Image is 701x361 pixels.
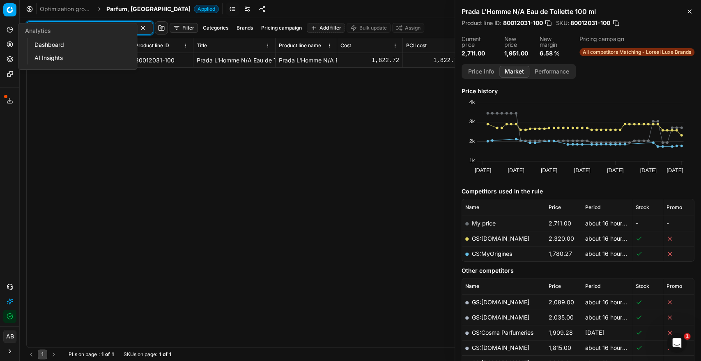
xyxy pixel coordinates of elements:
[636,204,649,211] span: Stock
[579,36,694,45] dt: Pricing campaign
[548,329,572,336] span: 1,909.28
[31,39,127,51] a: Dashboard
[585,235,637,242] span: about 16 hours ago
[159,351,161,358] strong: 1
[472,235,529,242] a: GS:[DOMAIN_NAME]
[106,5,191,13] span: Parfum, [GEOGRAPHIC_DATA]
[105,351,110,358] strong: of
[69,351,97,358] span: PLs on page
[585,314,637,321] span: about 16 hours ago
[163,351,168,358] strong: of
[194,5,219,13] span: Applied
[541,167,557,173] text: [DATE]
[585,344,637,351] span: about 16 hours ago
[279,42,321,49] span: Product line name
[197,42,207,49] span: Title
[472,299,529,306] a: GS:[DOMAIN_NAME]
[548,314,573,321] span: 2,035.00
[585,283,600,290] span: Period
[307,23,345,33] button: Add filter
[462,87,694,95] h5: Price history
[548,204,561,211] span: Price
[539,49,570,57] dd: 6.58 %
[548,235,574,242] span: 2,320.00
[38,350,47,359] button: 1
[667,167,683,173] text: [DATE]
[508,167,524,173] text: [DATE]
[233,23,256,33] button: Brands
[462,187,694,195] h5: Competitors used in the rule
[26,350,59,359] nav: pagination
[548,250,572,257] span: 1,780.27
[667,283,682,290] span: Promo
[548,220,571,227] span: 2,711.00
[472,220,496,227] span: My price
[684,333,690,340] span: 1
[640,167,656,173] text: [DATE]
[40,5,219,13] nav: breadcrumb
[529,66,575,78] button: Performance
[69,351,114,358] div: :
[169,351,171,358] strong: 1
[472,250,512,257] a: GS:MyOrigines
[347,23,391,33] button: Bulk update
[124,351,157,358] span: SKUs on page :
[170,23,198,33] button: Filter
[574,167,590,173] text: [DATE]
[548,344,571,351] span: 1,815.00
[101,351,103,358] strong: 1
[469,99,475,105] text: 4k
[472,329,533,336] a: GS:Cosma Parfumeries
[31,52,127,64] a: AI Insights
[663,216,694,231] td: -
[472,314,529,321] a: GS:[DOMAIN_NAME]
[406,42,427,49] span: PCII cost
[462,20,501,26] span: Product line ID :
[548,299,574,306] span: 2,089.00
[106,5,219,13] span: Parfum, [GEOGRAPHIC_DATA]Applied
[465,283,479,290] span: Name
[503,19,542,27] span: 80012031-100
[26,350,36,359] button: Go to previous page
[548,283,561,290] span: Price
[585,250,637,257] span: about 16 hours ago
[112,351,114,358] strong: 1
[667,333,687,353] iframe: Intercom live chat
[556,20,569,26] span: SKU :
[579,48,694,56] span: All competitors Matching - Loreal Luxe Brands
[40,5,92,13] a: Optimization groups
[585,329,604,336] span: [DATE]
[585,299,637,306] span: about 16 hours ago
[607,167,623,173] text: [DATE]
[135,56,190,64] div: 80012031-100
[49,350,59,359] button: Go to next page
[472,344,529,351] a: GS:[DOMAIN_NAME]
[462,7,694,16] h2: Prada L'Homme N/A Eau de Toilette 100 ml
[636,283,649,290] span: Stock
[504,49,529,57] dd: 1,951.00
[197,57,313,64] span: Prada L'Homme N/A Eau de Toilette 100 ml
[340,42,351,49] span: Cost
[392,23,424,33] button: Assign
[340,56,399,64] div: 1,822.72
[475,167,491,173] text: [DATE]
[465,204,479,211] span: Name
[200,23,232,33] button: Categories
[135,42,169,49] span: Product line ID
[3,330,16,343] button: AB
[570,19,610,27] span: 80012031-100
[25,27,51,34] span: Analytics
[258,23,305,33] button: Pricing campaign
[462,36,494,48] dt: Current price
[4,330,16,343] span: AB
[406,56,461,64] div: 1,822.72
[585,204,600,211] span: Period
[539,36,570,48] dt: New margin
[462,49,494,57] dd: 2,711.00
[499,66,529,78] button: Market
[667,204,682,211] span: Promo
[463,66,499,78] button: Price info
[585,220,637,227] span: about 16 hours ago
[462,267,694,275] h5: Other competitors
[279,56,333,64] div: Prada L'Homme N/A Eau de Toilette 100 ml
